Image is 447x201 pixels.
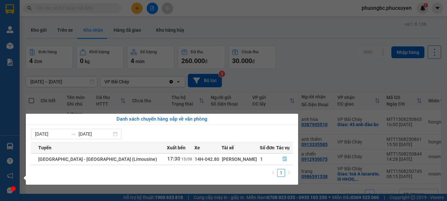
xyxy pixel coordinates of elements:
[167,144,186,151] span: Xuất bến
[38,144,51,151] span: Tuyến
[277,169,285,176] a: 1
[38,157,157,162] span: [GEOGRAPHIC_DATA] - [GEOGRAPHIC_DATA] (Limousine)
[277,154,293,164] button: file-done
[71,131,76,137] span: swap-right
[181,157,192,161] span: 15/08
[79,130,112,138] input: Đến ngày
[71,131,76,137] span: to
[269,169,277,177] li: Previous Page
[222,156,259,163] div: [PERSON_NAME]
[287,171,291,175] span: right
[167,156,180,162] span: 17:30
[31,115,293,123] div: Danh sách chuyến hàng sắp về văn phòng
[195,157,219,162] span: 14H-042.80
[260,157,263,162] span: 1
[269,169,277,177] button: left
[35,130,68,138] input: Từ ngày
[276,144,290,151] span: Tác vụ
[260,144,275,151] span: Số đơn
[285,169,293,177] li: Next Page
[282,157,287,162] span: file-done
[277,169,285,177] li: 1
[285,169,293,177] button: right
[222,144,234,151] span: Tài xế
[271,171,275,175] span: left
[194,144,200,151] span: Xe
